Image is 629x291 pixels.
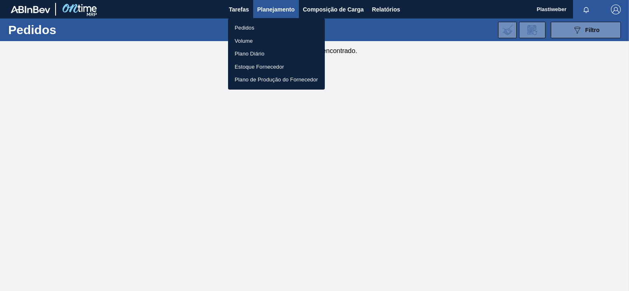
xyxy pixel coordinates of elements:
a: Estoque Fornecedor [228,60,325,74]
a: Plano Diário [228,47,325,60]
a: Plano de Produção do Fornecedor [228,73,325,86]
a: Volume [228,35,325,48]
a: Pedidos [228,21,325,35]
